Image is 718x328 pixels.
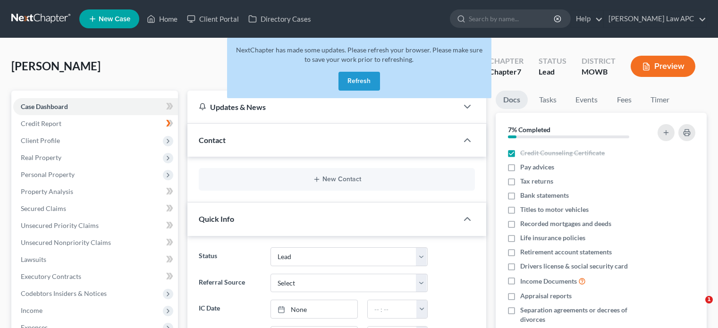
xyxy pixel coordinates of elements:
div: Status [539,56,566,67]
span: Real Property [21,153,61,161]
a: Events [568,91,605,109]
span: Tax returns [520,177,553,186]
a: Timer [643,91,677,109]
span: Personal Property [21,170,75,178]
div: District [582,56,616,67]
span: Recorded mortgages and deeds [520,219,611,228]
label: Status [194,247,265,266]
a: Case Dashboard [13,98,178,115]
div: Lead [539,67,566,77]
strong: 7% Completed [508,126,550,134]
span: Client Profile [21,136,60,144]
a: Tasks [532,91,564,109]
a: Executory Contracts [13,268,178,285]
span: Quick Info [199,214,234,223]
span: Credit Counseling Certificate [520,148,605,158]
a: Home [142,10,182,27]
span: Lawsuits [21,255,46,263]
span: Retirement account statements [520,247,612,257]
iframe: Intercom live chat [686,296,709,319]
span: Titles to motor vehicles [520,205,589,214]
span: Drivers license & social security card [520,261,628,271]
a: Help [571,10,603,27]
a: [PERSON_NAME] Law APC [604,10,706,27]
span: Credit Report [21,119,61,127]
div: MOWB [582,67,616,77]
span: Codebtors Insiders & Notices [21,289,107,297]
a: None [271,300,358,318]
span: Property Analysis [21,187,73,195]
a: Credit Report [13,115,178,132]
span: [PERSON_NAME] [11,59,101,73]
a: Directory Cases [244,10,316,27]
span: Unsecured Nonpriority Claims [21,238,111,246]
input: -- : -- [368,300,417,318]
div: Chapter [489,56,524,67]
a: Secured Claims [13,200,178,217]
span: Executory Contracts [21,272,81,280]
span: Contact [199,135,226,144]
button: New Contact [206,176,467,183]
a: Docs [496,91,528,109]
span: Secured Claims [21,204,66,212]
span: Pay advices [520,162,554,172]
a: Fees [609,91,639,109]
label: Referral Source [194,274,265,293]
span: 7 [517,67,521,76]
span: NextChapter has made some updates. Please refresh your browser. Please make sure to save your wor... [236,46,482,63]
span: Income [21,306,42,314]
span: Case Dashboard [21,102,68,110]
span: New Case [99,16,130,23]
span: Bank statements [520,191,569,200]
a: Lawsuits [13,251,178,268]
a: Property Analysis [13,183,178,200]
span: Appraisal reports [520,291,572,301]
a: Unsecured Nonpriority Claims [13,234,178,251]
button: Refresh [338,72,380,91]
a: Client Portal [182,10,244,27]
span: Income Documents [520,277,577,286]
a: Unsecured Priority Claims [13,217,178,234]
label: IC Date [194,300,265,319]
div: Updates & News [199,102,447,112]
span: Unsecured Priority Claims [21,221,99,229]
button: Preview [631,56,695,77]
div: Chapter [489,67,524,77]
span: Life insurance policies [520,233,585,243]
span: Separation agreements or decrees of divorces [520,305,646,324]
input: Search by name... [469,10,555,27]
span: 1 [705,296,713,303]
